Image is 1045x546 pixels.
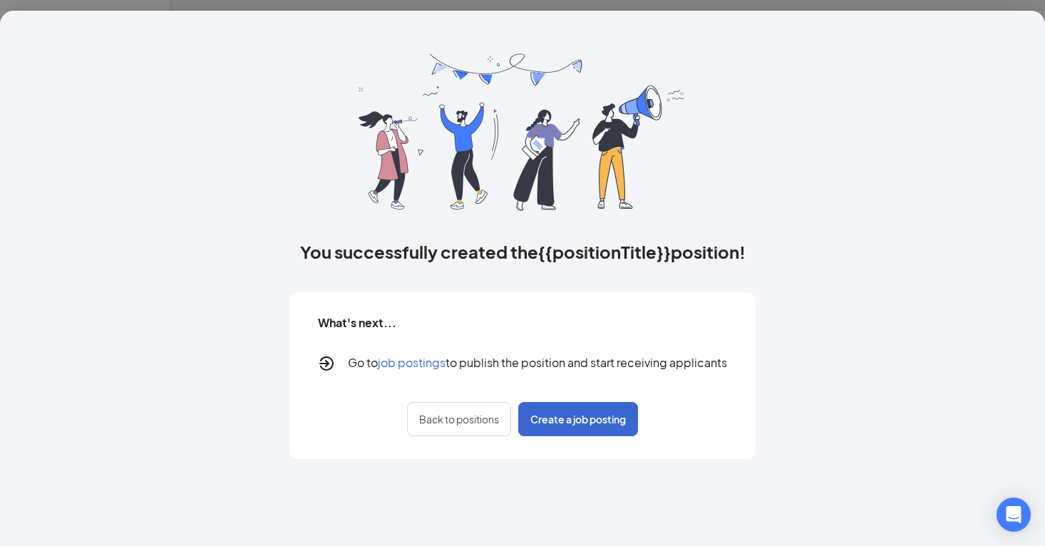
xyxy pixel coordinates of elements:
[378,355,446,370] span: job postings
[518,402,638,436] button: Create a job posting
[419,412,499,426] span: Back to positions
[997,498,1031,532] div: Open Intercom Messenger
[318,315,396,331] h5: What's next...
[318,355,335,372] svg: Logout
[359,53,686,211] img: success_banner
[300,239,746,264] h3: You successfully created the{{positionTitle}}position!
[530,412,626,426] span: Create a job posting
[348,355,727,372] p: Go to to publish the position and start receiving applicants
[407,402,511,436] button: Back to positions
